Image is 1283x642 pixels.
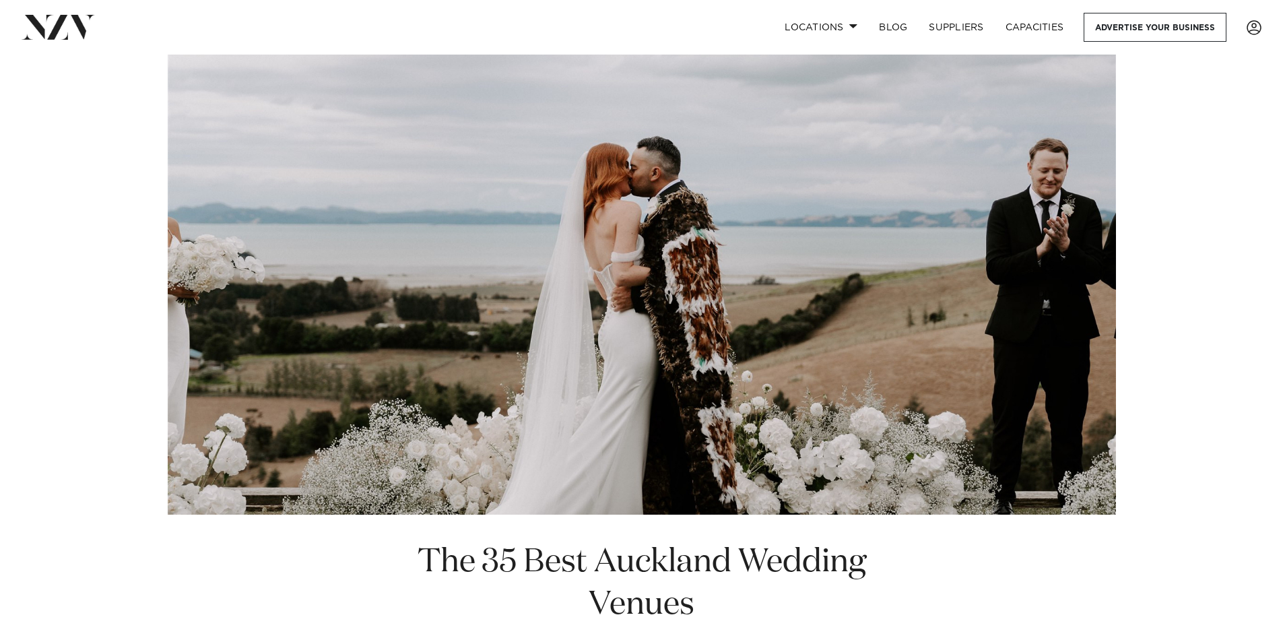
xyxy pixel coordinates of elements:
[995,13,1075,42] a: Capacities
[1084,13,1226,42] a: Advertise your business
[22,15,95,39] img: nzv-logo.png
[774,13,868,42] a: Locations
[918,13,994,42] a: SUPPLIERS
[868,13,918,42] a: BLOG
[168,55,1116,515] img: The 35 Best Auckland Wedding Venues
[412,542,872,627] h1: The 35 Best Auckland Wedding Venues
